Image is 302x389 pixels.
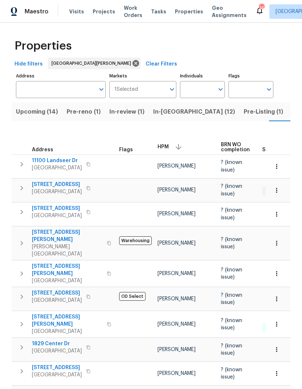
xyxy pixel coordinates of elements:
[14,42,72,50] span: Properties
[32,289,82,297] span: [STREET_ADDRESS]
[51,60,134,67] span: [GEOGRAPHIC_DATA][PERSON_NAME]
[259,4,264,12] div: 14
[67,107,101,117] span: Pre-reno (1)
[221,293,242,305] span: ? (known issue)
[158,347,196,352] span: [PERSON_NAME]
[119,292,146,301] span: OD Select
[48,58,140,69] div: [GEOGRAPHIC_DATA][PERSON_NAME]
[114,86,138,93] span: 1 Selected
[96,84,106,94] button: Open
[32,157,82,164] span: 11100 Landseer Dr
[32,371,82,379] span: [GEOGRAPHIC_DATA]
[32,229,102,243] span: [STREET_ADDRESS][PERSON_NAME]
[158,211,196,216] span: [PERSON_NAME]
[109,74,177,78] label: Markets
[25,8,49,15] span: Maestro
[153,107,235,117] span: In-[GEOGRAPHIC_DATA] (12)
[221,237,242,249] span: ? (known issue)
[32,243,102,258] span: [PERSON_NAME][GEOGRAPHIC_DATA]
[32,263,102,277] span: [STREET_ADDRESS][PERSON_NAME]
[32,313,102,328] span: [STREET_ADDRESS][PERSON_NAME]
[244,107,283,117] span: Pre-Listing (1)
[262,147,286,152] span: Summary
[221,208,242,220] span: ? (known issue)
[32,364,82,371] span: [STREET_ADDRESS]
[32,340,82,347] span: 1829 Center Dr
[263,324,283,330] span: 1 Done
[215,84,226,94] button: Open
[32,164,82,172] span: [GEOGRAPHIC_DATA]
[32,347,82,355] span: [GEOGRAPHIC_DATA]
[12,58,46,71] button: Hide filters
[221,184,242,196] span: ? (known issue)
[32,147,53,152] span: Address
[263,188,293,194] span: 1 Accepted
[146,60,177,69] span: Clear Filters
[158,322,196,327] span: [PERSON_NAME]
[167,84,177,94] button: Open
[221,343,242,356] span: ? (known issue)
[109,107,144,117] span: In-review (1)
[158,144,169,149] span: HPM
[143,58,180,71] button: Clear Filters
[264,84,274,94] button: Open
[158,271,196,276] span: [PERSON_NAME]
[228,74,273,78] label: Flags
[16,107,58,117] span: Upcoming (14)
[221,318,242,330] span: ? (known issue)
[180,74,225,78] label: Individuals
[175,8,203,15] span: Properties
[158,241,196,246] span: [PERSON_NAME]
[32,212,82,219] span: [GEOGRAPHIC_DATA]
[69,8,84,15] span: Visits
[221,367,242,380] span: ? (known issue)
[32,181,82,188] span: [STREET_ADDRESS]
[32,328,102,335] span: [GEOGRAPHIC_DATA]
[212,4,247,19] span: Geo Assignments
[158,164,196,169] span: [PERSON_NAME]
[158,296,196,301] span: [PERSON_NAME]
[32,297,82,304] span: [GEOGRAPHIC_DATA]
[32,205,82,212] span: [STREET_ADDRESS]
[221,142,250,152] span: BRN WO completion
[158,187,196,193] span: [PERSON_NAME]
[93,8,115,15] span: Projects
[221,160,242,172] span: ? (known issue)
[158,371,196,376] span: [PERSON_NAME]
[32,188,82,195] span: [GEOGRAPHIC_DATA]
[221,267,242,280] span: ? (known issue)
[16,74,106,78] label: Address
[119,147,133,152] span: Flags
[32,277,102,284] span: [GEOGRAPHIC_DATA]
[151,9,166,14] span: Tasks
[124,4,142,19] span: Work Orders
[119,236,152,245] span: Warehousing
[14,60,43,69] span: Hide filters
